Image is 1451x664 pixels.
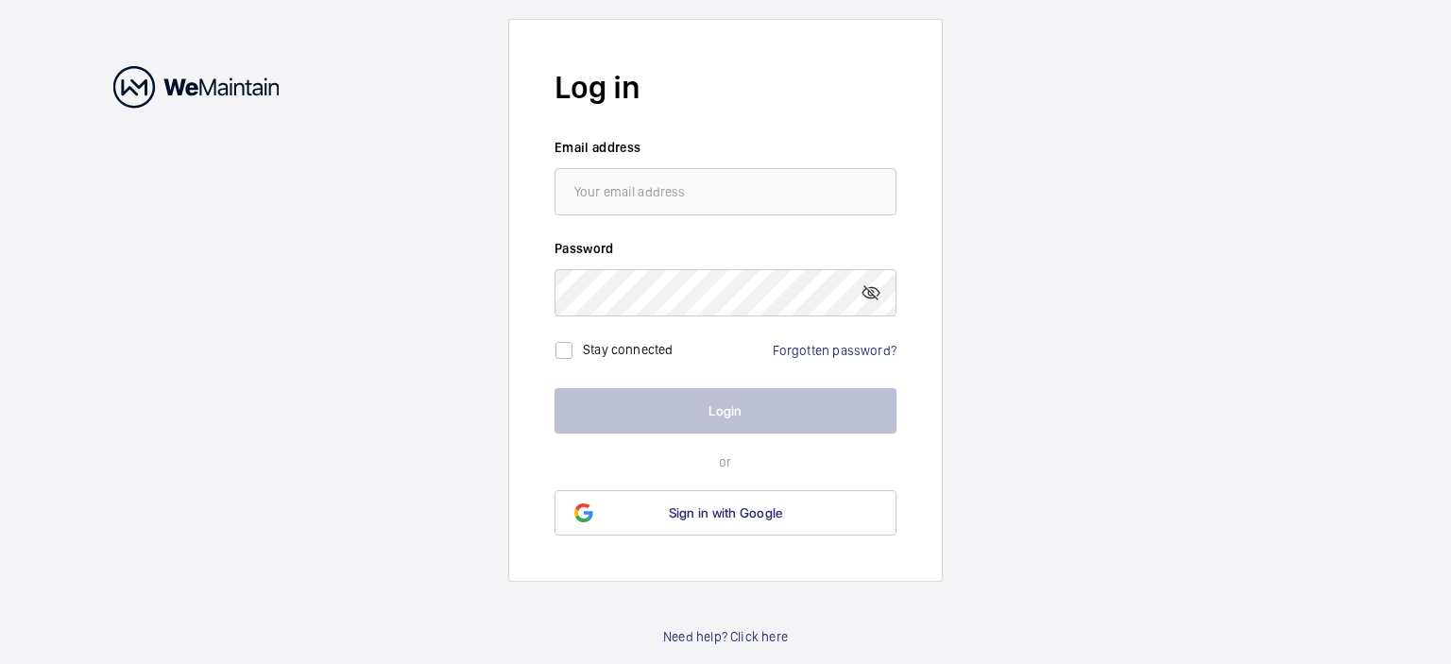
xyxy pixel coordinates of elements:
[555,452,896,471] p: or
[555,168,896,215] input: Your email address
[555,65,896,110] h2: Log in
[555,239,896,258] label: Password
[555,388,896,434] button: Login
[663,627,788,646] a: Need help? Click here
[555,138,896,157] label: Email address
[669,505,783,520] span: Sign in with Google
[773,343,896,358] a: Forgotten password?
[583,342,674,357] label: Stay connected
